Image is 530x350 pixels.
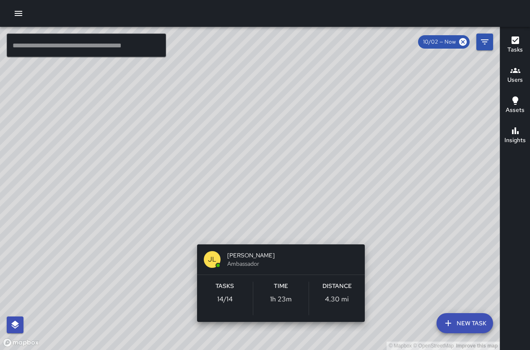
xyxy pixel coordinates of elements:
button: New Task [436,313,493,333]
button: JL[PERSON_NAME]AmbassadorTasks14/14Time1h 23mDistance4.30 mi [197,244,365,322]
button: Users [500,60,530,91]
button: Tasks [500,30,530,60]
h6: Distance [322,282,352,291]
p: 1h 23m [270,294,292,304]
button: Filters [476,34,493,50]
button: Insights [500,121,530,151]
h6: Assets [506,106,525,115]
h6: Tasks [507,45,523,54]
p: 4.30 mi [325,294,349,304]
p: JL [208,254,216,264]
h6: Users [507,75,523,85]
h6: Tasks [216,282,234,291]
h6: Time [274,282,288,291]
p: 14 / 14 [217,294,233,304]
div: 10/02 — Now [418,35,470,49]
h6: Insights [504,136,526,145]
button: Assets [500,91,530,121]
span: 10/02 — Now [418,38,461,46]
span: Ambassador [227,259,358,268]
span: [PERSON_NAME] [227,251,358,259]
